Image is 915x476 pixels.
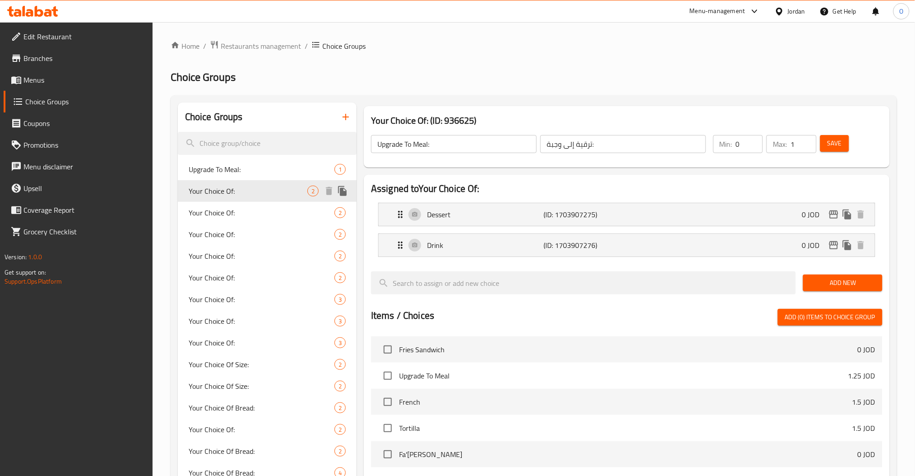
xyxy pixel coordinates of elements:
[544,209,622,220] p: (ID: 1703907275)
[802,240,827,251] p: 0 JOD
[23,205,146,215] span: Coverage Report
[178,224,357,245] div: Your Choice Of:2
[189,402,334,413] span: Your Choice Of Bread:
[773,139,787,149] p: Max:
[852,397,875,407] p: 1.5 JOD
[335,447,345,456] span: 2
[378,392,397,411] span: Select choice
[23,183,146,194] span: Upsell
[335,404,345,412] span: 2
[899,6,903,16] span: O
[820,135,849,152] button: Save
[178,132,357,155] input: search
[335,382,345,391] span: 2
[305,41,308,51] li: /
[810,277,875,289] span: Add New
[378,340,397,359] span: Select choice
[23,226,146,237] span: Grocery Checklist
[203,41,206,51] li: /
[371,271,796,294] input: search
[189,381,334,392] span: Your Choice Of Size:
[378,445,397,464] span: Select choice
[189,164,334,175] span: Upgrade To Meal:
[178,397,357,419] div: Your Choice Of Bread:2
[23,161,146,172] span: Menu disclaimer
[841,208,854,221] button: duplicate
[23,53,146,64] span: Branches
[379,203,875,226] div: Expand
[4,91,153,112] a: Choice Groups
[189,229,334,240] span: Your Choice Of:
[854,208,868,221] button: delete
[803,275,882,291] button: Add New
[4,112,153,134] a: Coupons
[371,113,882,128] h3: Your Choice Of: (ID: 936625)
[399,449,858,460] span: Fa'[PERSON_NAME]
[427,209,543,220] p: Dessert
[4,177,153,199] a: Upsell
[4,47,153,69] a: Branches
[5,275,62,287] a: Support.OpsPlatform
[28,251,42,263] span: 1.0.0
[178,375,357,397] div: Your Choice Of Size:2
[858,449,875,460] p: 0 JOD
[379,234,875,257] div: Expand
[178,310,357,332] div: Your Choice Of:3
[189,316,334,327] span: Your Choice Of:
[4,134,153,156] a: Promotions
[399,423,852,434] span: Tortilla
[23,75,146,85] span: Menus
[322,41,366,51] span: Choice Groups
[858,344,875,355] p: 0 JOD
[778,309,882,326] button: Add (0) items to choice group
[185,110,243,124] h2: Choice Groups
[178,245,357,267] div: Your Choice Of:2
[336,184,349,198] button: duplicate
[371,230,882,261] li: Expand
[307,186,319,196] div: Choices
[334,424,346,435] div: Choices
[371,182,882,196] h2: Assigned to Your Choice Of:
[841,238,854,252] button: duplicate
[189,446,334,457] span: Your Choice Of Bread:
[178,332,357,354] div: Your Choice Of:3
[189,359,334,370] span: Your Choice Of Size:
[178,354,357,375] div: Your Choice Of Size:2
[23,31,146,42] span: Edit Restaurant
[178,440,357,462] div: Your Choice Of Bread:2
[189,186,307,196] span: Your Choice Of:
[399,344,858,355] span: Fries Sandwich
[25,96,146,107] span: Choice Groups
[178,267,357,289] div: Your Choice Of:2
[178,202,357,224] div: Your Choice Of:2
[378,366,397,385] span: Select choice
[189,272,334,283] span: Your Choice Of:
[189,251,334,261] span: Your Choice Of:
[5,266,46,278] span: Get support on:
[171,41,200,51] a: Home
[4,156,153,177] a: Menu disclaimer
[189,424,334,435] span: Your Choice Of:
[827,238,841,252] button: edit
[427,240,543,251] p: Drink
[189,294,334,305] span: Your Choice Of:
[335,274,345,282] span: 2
[848,370,875,381] p: 1.25 JOD
[544,240,622,251] p: (ID: 1703907276)
[221,41,301,51] span: Restaurants management
[335,295,345,304] span: 3
[827,138,842,149] span: Save
[171,67,236,87] span: Choice Groups
[5,251,27,263] span: Version:
[23,140,146,150] span: Promotions
[308,187,318,196] span: 2
[378,419,397,438] span: Select choice
[335,252,345,261] span: 2
[371,309,434,322] h2: Items / Choices
[4,199,153,221] a: Coverage Report
[178,180,357,202] div: Your Choice Of:2deleteduplicate
[335,317,345,326] span: 3
[335,339,345,347] span: 3
[4,221,153,243] a: Grocery Checklist
[852,423,875,434] p: 1.5 JOD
